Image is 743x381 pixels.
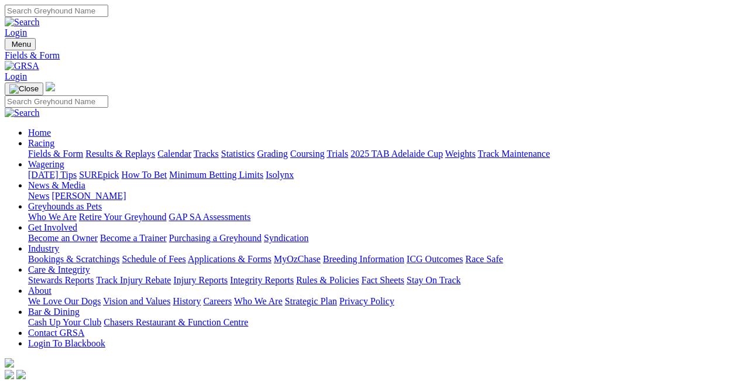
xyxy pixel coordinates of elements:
[264,233,308,243] a: Syndication
[28,296,738,307] div: About
[28,254,119,264] a: Bookings & Scratchings
[5,108,40,118] img: Search
[28,243,59,253] a: Industry
[28,275,738,286] div: Care & Integrity
[9,84,39,94] img: Close
[28,201,102,211] a: Greyhounds as Pets
[5,358,14,368] img: logo-grsa-white.png
[122,254,185,264] a: Schedule of Fees
[326,149,348,159] a: Trials
[28,296,101,306] a: We Love Our Dogs
[465,254,503,264] a: Race Safe
[290,149,325,159] a: Coursing
[5,95,108,108] input: Search
[28,180,85,190] a: News & Media
[122,170,167,180] a: How To Bet
[28,159,64,169] a: Wagering
[16,370,26,379] img: twitter.svg
[169,212,251,222] a: GAP SA Assessments
[28,170,77,180] a: [DATE] Tips
[5,5,108,17] input: Search
[266,170,294,180] a: Isolynx
[28,307,80,317] a: Bar & Dining
[194,149,219,159] a: Tracks
[323,254,404,264] a: Breeding Information
[169,233,262,243] a: Purchasing a Greyhound
[445,149,476,159] a: Weights
[28,275,94,285] a: Stewards Reports
[407,275,460,285] a: Stay On Track
[173,275,228,285] a: Injury Reports
[221,149,255,159] a: Statistics
[28,265,90,274] a: Care & Integrity
[28,212,77,222] a: Who We Are
[28,317,101,327] a: Cash Up Your Club
[362,275,404,285] a: Fact Sheets
[103,296,170,306] a: Vision and Values
[274,254,321,264] a: MyOzChase
[51,191,126,201] a: [PERSON_NAME]
[28,212,738,222] div: Greyhounds as Pets
[5,83,43,95] button: Toggle navigation
[12,40,31,49] span: Menu
[85,149,155,159] a: Results & Replays
[28,338,105,348] a: Login To Blackbook
[46,82,55,91] img: logo-grsa-white.png
[157,149,191,159] a: Calendar
[28,128,51,138] a: Home
[104,317,248,327] a: Chasers Restaurant & Function Centre
[79,170,119,180] a: SUREpick
[350,149,443,159] a: 2025 TAB Adelaide Cup
[28,233,98,243] a: Become an Owner
[478,149,550,159] a: Track Maintenance
[5,71,27,81] a: Login
[188,254,271,264] a: Applications & Forms
[28,149,738,159] div: Racing
[28,222,77,232] a: Get Involved
[100,233,167,243] a: Become a Trainer
[28,170,738,180] div: Wagering
[28,191,49,201] a: News
[96,275,171,285] a: Track Injury Rebate
[296,275,359,285] a: Rules & Policies
[28,233,738,243] div: Get Involved
[257,149,288,159] a: Grading
[234,296,283,306] a: Who We Are
[5,50,738,61] a: Fields & Form
[407,254,463,264] a: ICG Outcomes
[285,296,337,306] a: Strategic Plan
[173,296,201,306] a: History
[5,61,39,71] img: GRSA
[79,212,167,222] a: Retire Your Greyhound
[28,149,83,159] a: Fields & Form
[28,317,738,328] div: Bar & Dining
[28,191,738,201] div: News & Media
[230,275,294,285] a: Integrity Reports
[28,254,738,265] div: Industry
[28,138,54,148] a: Racing
[5,17,40,28] img: Search
[28,286,51,296] a: About
[169,170,263,180] a: Minimum Betting Limits
[5,38,36,50] button: Toggle navigation
[339,296,394,306] a: Privacy Policy
[5,28,27,37] a: Login
[5,370,14,379] img: facebook.svg
[203,296,232,306] a: Careers
[28,328,84,338] a: Contact GRSA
